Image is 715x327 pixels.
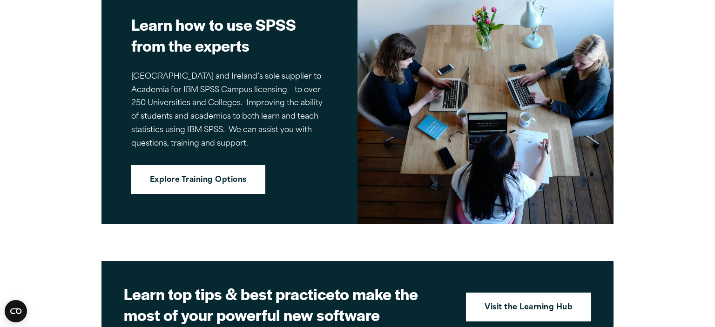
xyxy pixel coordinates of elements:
[466,293,591,321] a: Visit the Learning Hub
[124,282,335,305] strong: Learn top tips & best practice
[485,302,573,314] strong: Visit the Learning Hub
[131,70,328,151] p: [GEOGRAPHIC_DATA] and Ireland’s sole supplier to Academia for IBM SPSS Campus licensing – to over...
[131,14,328,56] h2: Learn how to use SPSS from the experts
[5,300,27,322] button: Open CMP widget
[131,165,265,194] a: Explore Training Options
[124,283,450,325] h2: to make the most of your powerful new software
